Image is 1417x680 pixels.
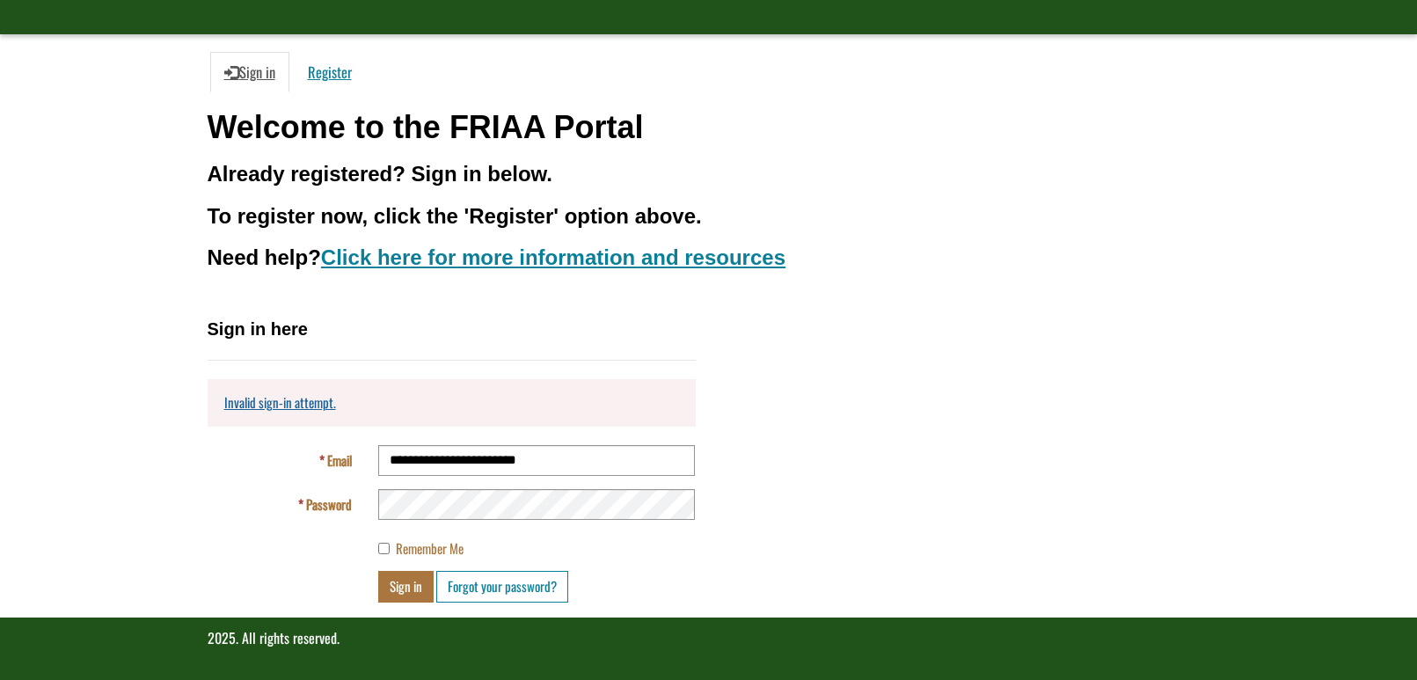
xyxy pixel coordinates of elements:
span: Remember Me [396,538,464,558]
a: Sign in [210,52,289,92]
input: Remember Me [378,543,390,554]
p: 2025 [208,628,1210,648]
h3: Already registered? Sign in below. [208,163,1210,186]
span: Sign in here [208,319,308,339]
h3: To register now, click the 'Register' option above. [208,205,1210,228]
a: Register [294,52,366,92]
a: Invalid sign-in attempt. [224,392,336,412]
a: Click here for more information and resources [321,245,785,269]
span: . All rights reserved. [236,627,340,648]
h3: Need help? [208,246,1210,269]
h1: Welcome to the FRIAA Portal [208,110,1210,145]
button: Sign in [378,571,434,602]
span: Password [306,494,352,514]
a: Forgot your password? [436,571,568,602]
span: Email [327,450,352,470]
